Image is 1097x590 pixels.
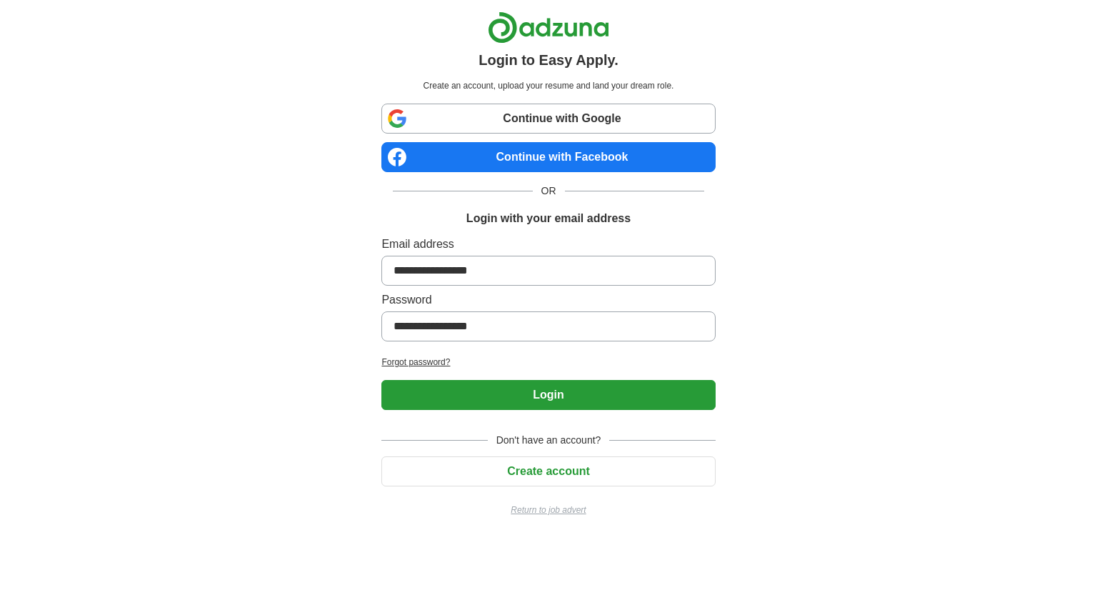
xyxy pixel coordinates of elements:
[381,291,715,309] label: Password
[488,11,609,44] img: Adzuna logo
[381,236,715,253] label: Email address
[381,104,715,134] a: Continue with Google
[381,356,715,369] a: Forgot password?
[479,49,618,71] h1: Login to Easy Apply.
[381,504,715,516] a: Return to job advert
[381,456,715,486] button: Create account
[381,142,715,172] a: Continue with Facebook
[533,184,565,199] span: OR
[466,210,631,227] h1: Login with your email address
[384,79,712,92] p: Create an account, upload your resume and land your dream role.
[381,465,715,477] a: Create account
[488,433,610,448] span: Don't have an account?
[381,380,715,410] button: Login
